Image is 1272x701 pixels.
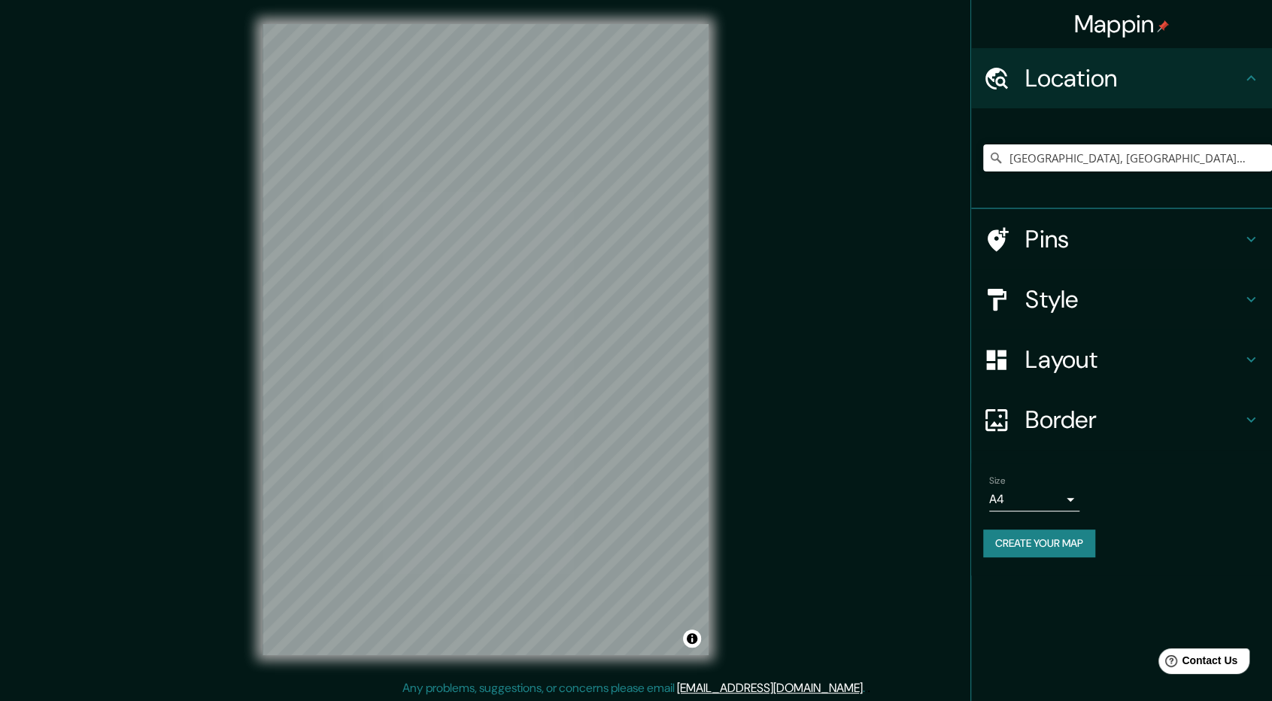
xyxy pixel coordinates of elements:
h4: Pins [1025,224,1242,254]
div: A4 [989,487,1079,511]
canvas: Map [263,24,709,655]
iframe: Help widget launcher [1138,642,1255,684]
div: Location [971,48,1272,108]
div: Border [971,390,1272,450]
h4: Mappin [1074,9,1170,39]
h4: Layout [1025,344,1242,375]
div: . [865,679,867,697]
div: . [867,679,870,697]
div: Pins [971,209,1272,269]
p: Any problems, suggestions, or concerns please email . [402,679,865,697]
button: Toggle attribution [683,630,701,648]
input: Pick your city or area [983,144,1272,171]
img: pin-icon.png [1157,20,1169,32]
a: [EMAIL_ADDRESS][DOMAIN_NAME] [677,680,863,696]
label: Size [989,475,1005,487]
div: Style [971,269,1272,329]
button: Create your map [983,530,1095,557]
h4: Border [1025,405,1242,435]
h4: Location [1025,63,1242,93]
div: Layout [971,329,1272,390]
h4: Style [1025,284,1242,314]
